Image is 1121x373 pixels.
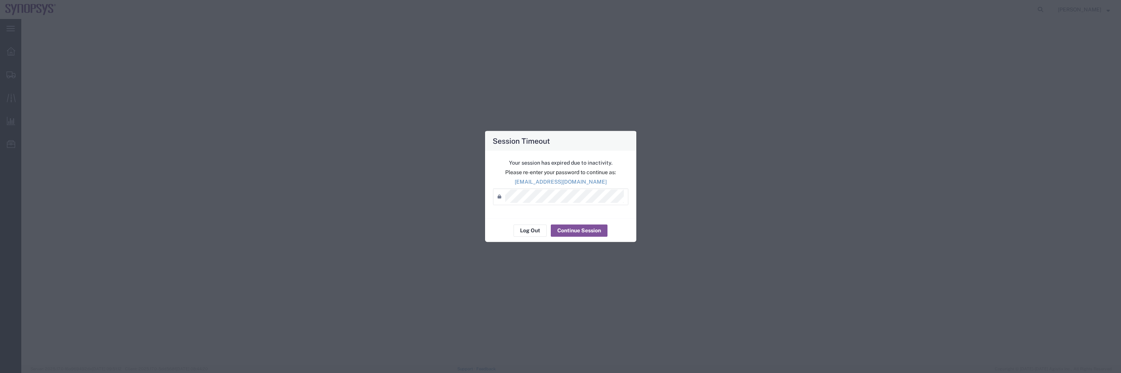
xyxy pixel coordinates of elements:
h4: Session Timeout [493,135,550,146]
p: [EMAIL_ADDRESS][DOMAIN_NAME] [493,178,628,186]
button: Continue Session [551,224,607,236]
p: Your session has expired due to inactivity. [493,159,628,167]
button: Log Out [514,224,547,236]
p: Please re-enter your password to continue as: [493,168,628,176]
